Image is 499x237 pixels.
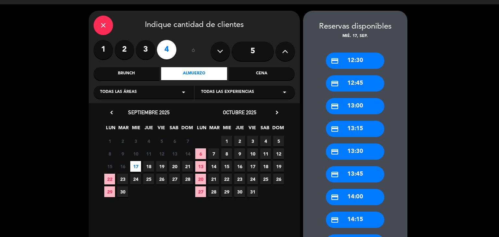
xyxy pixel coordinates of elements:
[331,216,339,224] i: credit_card
[221,148,232,159] span: 8
[108,109,115,116] i: chevron_left
[234,161,245,172] span: 16
[331,80,339,88] i: credit_card
[260,148,271,159] span: 11
[143,161,154,172] span: 18
[128,109,170,116] span: septiembre 2025
[234,124,245,135] span: JUE
[273,161,284,172] span: 19
[104,174,115,184] span: 22
[118,124,129,135] span: MAR
[247,124,258,135] span: VIE
[303,33,407,40] div: mié. 17, sep.
[274,109,280,116] i: chevron_right
[169,174,180,184] span: 27
[156,148,167,159] span: 12
[247,161,258,172] span: 17
[130,161,141,172] span: 17
[156,174,167,184] span: 26
[326,121,384,137] div: 13:15
[100,89,137,95] span: Todas las áreas
[331,148,339,156] i: credit_card
[143,174,154,184] span: 25
[94,67,160,80] div: Brunch
[272,124,283,135] span: DOM
[105,124,116,135] span: LUN
[169,161,180,172] span: 20
[331,102,339,110] i: credit_card
[143,124,154,135] span: JUE
[130,174,141,184] span: 24
[156,136,167,146] span: 5
[234,174,245,184] span: 23
[130,148,141,159] span: 10
[208,148,219,159] span: 7
[117,136,128,146] span: 2
[117,161,128,172] span: 16
[201,89,254,95] span: Todas las experiencias
[221,161,232,172] span: 15
[208,174,219,184] span: 21
[104,186,115,197] span: 29
[182,174,193,184] span: 28
[181,124,192,135] span: DOM
[208,186,219,197] span: 28
[273,174,284,184] span: 26
[94,16,295,35] div: Indique cantidad de clientes
[156,161,167,172] span: 19
[247,136,258,146] span: 3
[182,148,193,159] span: 14
[223,109,256,116] span: octubre 2025
[104,136,115,146] span: 1
[169,148,180,159] span: 13
[326,166,384,182] div: 13:45
[117,148,128,159] span: 9
[143,148,154,159] span: 11
[161,67,227,80] div: Almuerzo
[234,148,245,159] span: 9
[222,124,232,135] span: MIE
[331,193,339,201] i: credit_card
[247,174,258,184] span: 24
[156,124,167,135] span: VIE
[157,40,176,59] label: 4
[182,161,193,172] span: 21
[303,20,407,33] div: Reservas disponibles
[99,21,107,29] i: close
[209,124,220,135] span: MAR
[169,136,180,146] span: 6
[234,186,245,197] span: 30
[260,174,271,184] span: 25
[221,186,232,197] span: 29
[117,186,128,197] span: 30
[196,124,207,135] span: LUN
[326,53,384,69] div: 12:30
[260,124,270,135] span: SAB
[260,136,271,146] span: 4
[169,124,179,135] span: SAB
[273,136,284,146] span: 5
[247,148,258,159] span: 10
[326,75,384,92] div: 12:45
[326,212,384,228] div: 14:15
[104,148,115,159] span: 8
[180,88,187,96] i: arrow_drop_down
[221,136,232,146] span: 1
[221,174,232,184] span: 22
[195,148,206,159] span: 6
[229,67,295,80] div: Cena
[234,136,245,146] span: 2
[183,40,204,63] div: ó
[115,40,134,59] label: 2
[326,98,384,114] div: 13:00
[273,148,284,159] span: 12
[195,186,206,197] span: 27
[195,174,206,184] span: 20
[130,136,141,146] span: 3
[117,174,128,184] span: 23
[281,88,288,96] i: arrow_drop_down
[94,40,113,59] label: 1
[182,136,193,146] span: 7
[131,124,141,135] span: MIE
[208,161,219,172] span: 14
